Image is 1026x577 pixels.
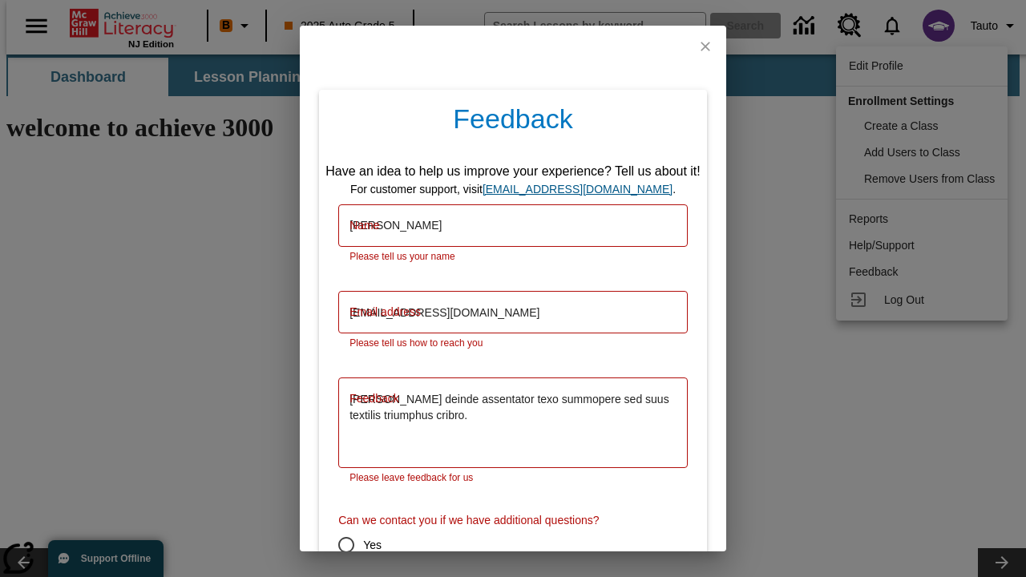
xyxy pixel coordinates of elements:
p: Please tell us your name [349,249,677,265]
p: Please leave feedback for us [349,470,677,486]
p: Please tell us how to reach you [349,336,677,352]
h4: Feedback [319,90,707,155]
button: close [685,26,726,67]
span: Yes [363,537,382,554]
a: support, will open in new browser tab [483,183,673,196]
div: Have an idea to help us improve your experience? Tell us about it! [325,162,701,181]
div: For customer support, visit . [325,181,701,198]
